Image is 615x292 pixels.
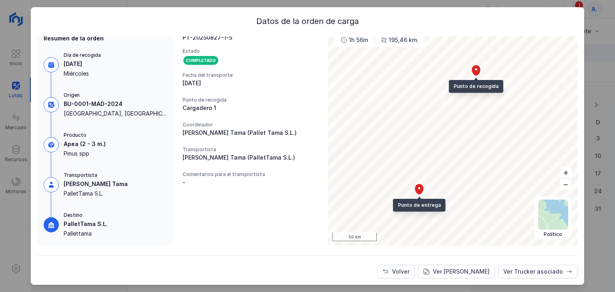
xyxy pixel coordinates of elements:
img: political.webp [538,200,568,230]
div: Origen [64,92,167,98]
div: 1h 56m [349,36,368,44]
button: + [560,166,571,178]
div: Comentarios para el transportista [183,171,318,178]
div: [GEOGRAPHIC_DATA], [GEOGRAPHIC_DATA], 40297, [GEOGRAPHIC_DATA] [64,110,167,118]
div: Destino [64,212,108,218]
div: Datos de la orden de carga [37,16,578,27]
div: Ver Trucker asociado [503,268,563,276]
div: Apea (2 - 3 m.) [64,140,106,148]
div: Producto [64,132,106,138]
div: [DATE] [183,79,201,87]
div: [PERSON_NAME] Tama [64,180,128,188]
div: [DATE] [64,60,101,68]
div: PT-20250827-1-5 [183,34,232,42]
div: Pallettama [64,230,108,238]
div: PalletTama S.L. [64,220,108,228]
div: Fecha del transporte [183,72,318,78]
div: Día de recogida [64,52,101,58]
div: Coordinador [183,122,318,128]
div: BU-0001-MAD-2024 [64,100,167,108]
div: Cargadero 1 [183,104,216,112]
button: Ver Trucker asociado [498,265,578,278]
div: PalletTama S.L. [64,190,128,198]
div: Transportista [183,146,318,153]
div: Miércoles [64,70,101,78]
div: Volver [392,268,410,276]
div: 195,46 km. [389,36,418,44]
div: [PERSON_NAME] Tama (Pallet Tama S.L.) [183,129,297,137]
div: Completado [183,55,219,66]
div: [PERSON_NAME] Tama (PalletTama S.L.) [183,154,295,162]
div: Resumen de la orden [44,34,167,42]
div: Pinus spp [64,150,106,158]
button: Ver carta de portes [418,265,495,278]
div: - [183,178,185,186]
div: Ver [PERSON_NAME] [433,268,490,276]
button: Volver [377,265,415,278]
div: Político [538,231,568,238]
div: Punto de recogida [183,97,318,103]
div: Transportista [64,172,128,178]
div: Estado [183,48,318,54]
button: – [560,178,571,190]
